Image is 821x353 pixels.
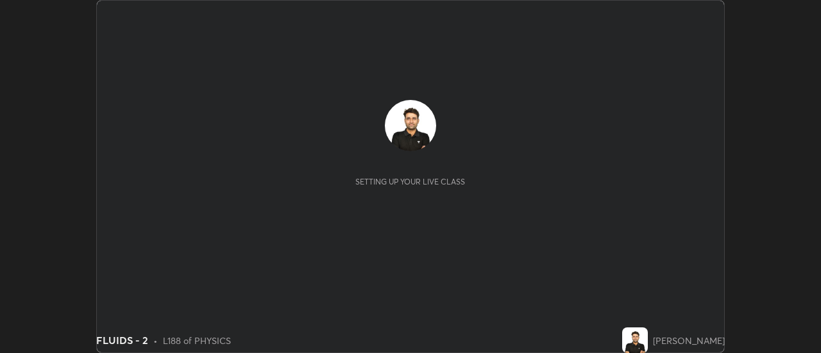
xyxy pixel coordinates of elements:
div: [PERSON_NAME] [653,334,725,347]
img: 8c2b5e3850e24d84bc5d8d412c91876c.jpg [385,100,436,151]
img: 8c2b5e3850e24d84bc5d8d412c91876c.jpg [622,327,648,353]
div: • [153,334,158,347]
div: Setting up your live class [355,177,465,186]
div: FLUIDS - 2 [96,332,148,348]
div: L188 of PHYSICS [163,334,231,347]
